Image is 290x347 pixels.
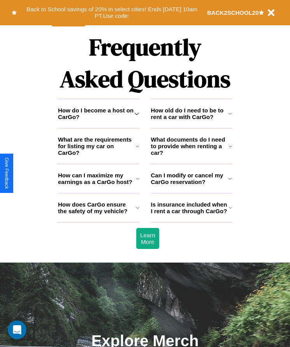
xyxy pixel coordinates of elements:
[58,27,232,99] h1: Frequently Asked Questions
[151,172,228,185] h3: Can I modify or cancel my CarGo reservation?
[17,4,207,21] button: Back to School savings of 20% in select cities! Ends [DATE] 10am PT.Use code:
[151,107,228,120] h3: How old do I need to be to rent a car with CarGo?
[58,136,136,156] h3: What are the requirements for listing my car on CarGo?
[58,107,134,120] h3: How do I become a host on CarGo?
[151,136,229,156] h3: What documents do I need to provide when renting a car?
[58,172,136,185] h3: How can I maximize my earnings as a CarGo host?
[207,9,259,16] b: BACK2SCHOOL20
[8,321,26,339] div: Open Intercom Messenger
[136,228,159,249] button: Learn More
[58,201,136,214] h3: How does CarGo ensure the safety of my vehicle?
[151,201,229,214] h3: Is insurance included when I rent a car through CarGo?
[4,158,9,189] div: Give Feedback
